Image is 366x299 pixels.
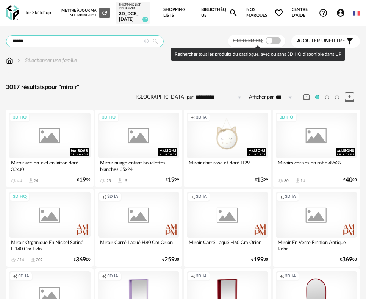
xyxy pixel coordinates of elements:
[9,192,30,202] div: 3D HQ
[171,48,345,61] div: Rechercher tous les produits du catalogue, avec ou sans 3D HQ disponible dans UP
[9,158,91,173] div: Miroir arc-en-ciel en laiton doré 30x30
[196,115,207,121] span: 3D IA
[280,194,284,200] span: Creation icon
[229,8,238,17] span: Magnify icon
[336,8,349,17] span: Account Circle icon
[99,113,119,122] div: 3D HQ
[6,83,360,91] div: 3017 résultats
[6,189,94,267] a: 3D HQ Miroir Organique En Nickel Satiné H140 Cm Lido 314 Download icon 209 €36900
[17,258,24,262] div: 314
[34,178,38,183] div: 24
[253,257,264,262] span: 199
[276,113,297,122] div: 3D HQ
[13,274,17,279] span: Creation icon
[345,37,354,46] span: Filter icon
[123,178,127,183] div: 15
[187,238,268,253] div: Miroir Carré Laqué H60 Cm Orion
[16,57,22,64] img: svg+xml;base64,PHN2ZyB3aWR0aD0iMTYiIGhlaWdodD0iMTYiIHZpZXdCb3g9IjAgMCAxNiAxNiIgZmlsbD0ibm9uZSIgeG...
[164,257,175,262] span: 259
[233,38,263,43] span: Filtre 3D HQ
[319,8,328,17] span: Help Circle Outline icon
[25,10,51,16] div: for Sketchup
[276,238,357,253] div: Miroir En Verre Finition Antique Rohe
[28,178,34,183] span: Download icon
[284,178,289,183] div: 30
[184,189,271,267] a: Creation icon 3D IA Miroir Carré Laqué H60 Cm Orion €19900
[285,194,296,200] span: 3D IA
[119,11,147,23] div: 3D_DCE_[DATE]
[273,189,360,267] a: Creation icon 3D IA Miroir En Verre Finition Antique Rohe €36900
[74,257,91,262] div: € 00
[107,274,118,279] span: 3D IA
[36,258,43,262] div: 209
[107,194,118,200] span: 3D IA
[297,38,329,44] span: Ajouter un
[17,178,22,183] div: 44
[16,57,77,64] div: Sélectionner une famille
[77,178,91,183] div: € 99
[95,189,183,267] a: Creation icon 3D IA Miroir Carré Laqué H80 Cm Orion €25900
[166,178,179,183] div: € 99
[343,178,357,183] div: € 00
[300,178,305,183] div: 14
[162,257,179,262] div: € 00
[353,9,360,17] img: fr
[6,5,19,21] img: OXP
[95,110,183,188] a: 3D HQ Miroir nuage enfant bouclettes blanches 35x24 25 Download icon 15 €1999
[106,178,111,183] div: 25
[168,178,175,183] span: 19
[76,257,86,262] span: 369
[18,274,29,279] span: 3D IA
[191,274,195,279] span: Creation icon
[142,17,148,22] span: 19
[61,8,110,18] div: Mettre à jour ma Shopping List
[196,274,207,279] span: 3D IA
[297,38,345,44] span: filtre
[280,274,284,279] span: Creation icon
[102,274,106,279] span: Creation icon
[251,257,268,262] div: € 00
[117,178,123,183] span: Download icon
[79,178,86,183] span: 19
[342,257,352,262] span: 369
[292,7,327,18] span: Centre d'aideHelp Circle Outline icon
[274,8,283,17] span: Heart Outline icon
[336,8,345,17] span: Account Circle icon
[273,110,360,188] a: 3D HQ Miroirs cerises en rotin 49x39 30 Download icon 14 €4000
[98,238,180,253] div: Miroir Carré Laqué H80 Cm Orion
[98,158,180,173] div: Miroir nuage enfant bouclettes blanches 35x24
[6,57,13,64] img: svg+xml;base64,PHN2ZyB3aWR0aD0iMTYiIGhlaWdodD0iMTciIHZpZXdCb3g9IjAgMCAxNiAxNyIgZmlsbD0ibm9uZSIgeG...
[257,178,264,183] span: 13
[249,94,274,100] label: Afficher par
[136,94,194,100] label: [GEOGRAPHIC_DATA] par
[255,178,268,183] div: € 99
[340,257,357,262] div: € 00
[101,11,108,14] span: Refresh icon
[102,194,106,200] span: Creation icon
[119,3,147,11] div: Shopping List courante
[285,274,296,279] span: 3D IA
[291,35,360,48] button: Ajouter unfiltre Filter icon
[9,238,91,253] div: Miroir Organique En Nickel Satiné H140 Cm Lido
[196,194,207,200] span: 3D IA
[6,110,94,188] a: 3D HQ Miroir arc-en-ciel en laiton doré 30x30 44 Download icon 24 €1999
[45,84,79,90] span: pour "miroir"
[30,257,36,263] span: Download icon
[184,110,271,188] a: Creation icon 3D IA Miroir chat rose et doré H29 €1399
[187,158,268,173] div: Miroir chat rose et doré H29
[191,194,195,200] span: Creation icon
[119,3,147,23] a: Shopping List courante 3D_DCE_[DATE] 19
[295,178,300,183] span: Download icon
[276,158,357,173] div: Miroirs cerises en rotin 49x39
[191,115,195,121] span: Creation icon
[346,178,352,183] span: 40
[9,113,30,122] div: 3D HQ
